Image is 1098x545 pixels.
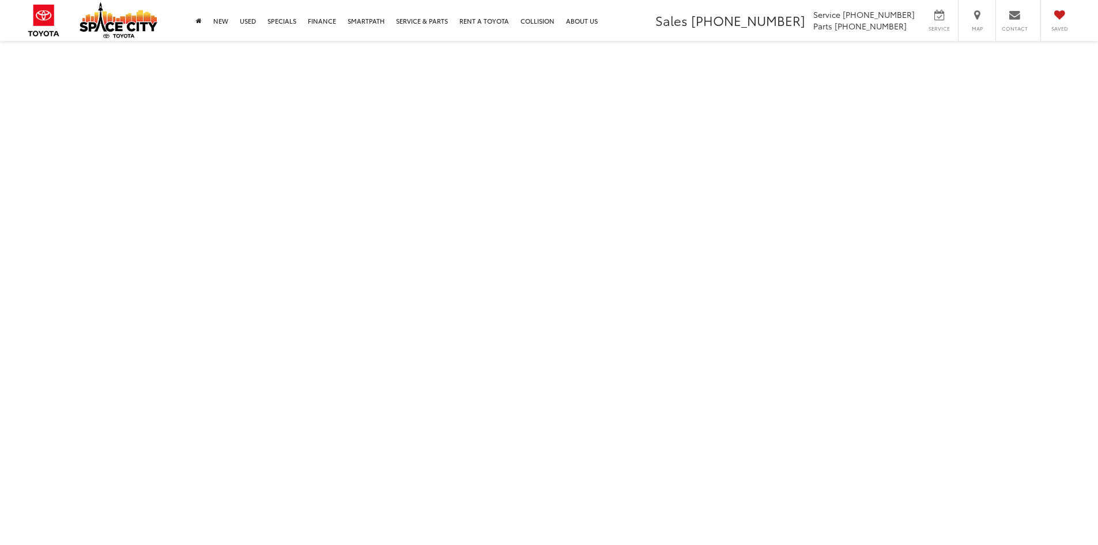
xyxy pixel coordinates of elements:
[926,25,952,32] span: Service
[813,9,840,20] span: Service
[80,2,157,38] img: Space City Toyota
[691,11,805,29] span: [PHONE_NUMBER]
[964,25,990,32] span: Map
[655,11,688,29] span: Sales
[835,20,907,32] span: [PHONE_NUMBER]
[1002,25,1028,32] span: Contact
[1047,25,1072,32] span: Saved
[843,9,915,20] span: [PHONE_NUMBER]
[813,20,832,32] span: Parts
